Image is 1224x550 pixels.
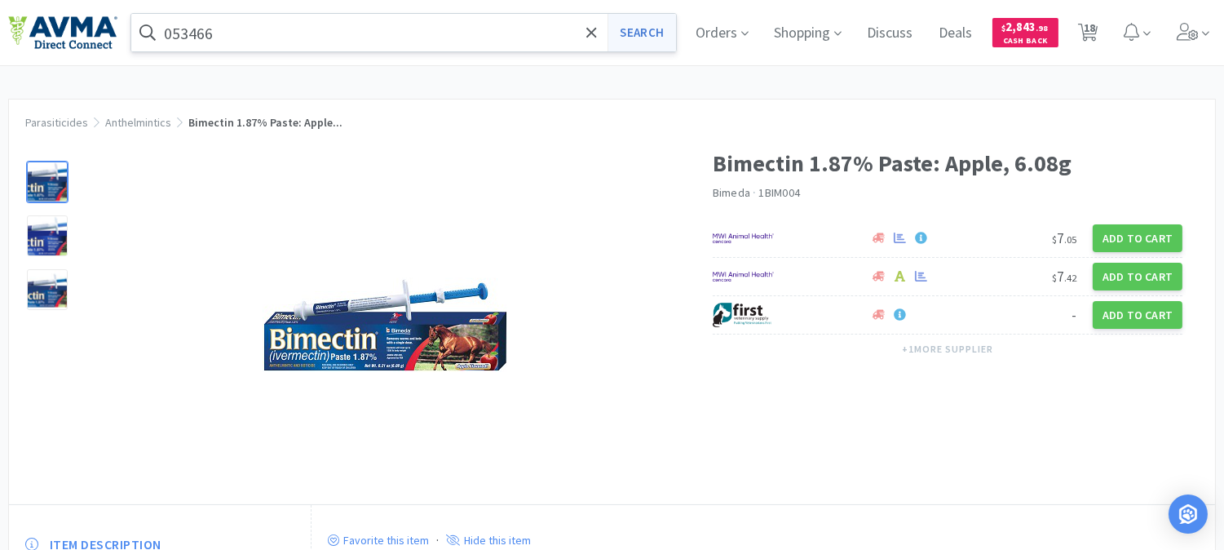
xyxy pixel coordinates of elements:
span: - [1072,305,1076,324]
h1: Bimectin 1.87% Paste: Apple, 6.08g [713,145,1182,182]
span: . 42 [1064,272,1076,284]
a: Deals [933,26,979,41]
a: Discuss [861,26,920,41]
button: Add to Cart [1093,301,1182,329]
button: Search [608,14,675,51]
span: . 98 [1036,23,1049,33]
span: 7 [1052,228,1076,247]
a: Bimeda [713,185,751,200]
a: 18 [1072,28,1105,42]
span: · [753,185,756,200]
button: Add to Cart [1093,224,1182,252]
img: f6b2451649754179b5b4e0c70c3f7cb0_2.png [713,226,774,251]
span: . 05 [1064,233,1076,246]
button: Add to Cart [1093,263,1182,291]
a: Anthelmintics [105,115,171,130]
span: $ [1052,233,1057,246]
span: 7 [1052,267,1076,286]
span: $ [1052,272,1057,284]
img: 91e3f0d4a2094aacba86fdc5c2f91bb6_136306.jpeg [263,278,507,372]
p: Favorite this item [339,533,429,548]
p: Hide this item [460,533,531,548]
span: Bimectin 1.87% Paste: Apple... [188,115,342,130]
span: 1BIM004 [759,185,801,200]
span: $ [1002,23,1006,33]
div: Open Intercom Messenger [1169,495,1208,534]
input: Search by item, sku, manufacturer, ingredient, size... [131,14,676,51]
a: $2,843.98Cash Back [992,11,1058,55]
span: Cash Back [1002,37,1049,47]
img: f6b2451649754179b5b4e0c70c3f7cb0_2.png [713,264,774,289]
img: e4e33dab9f054f5782a47901c742baa9_102.png [8,16,117,50]
a: Parasiticides [25,115,88,130]
span: 2,843 [1002,19,1049,34]
button: +1more supplier [894,338,1001,361]
img: 67d67680309e4a0bb49a5ff0391dcc42_6.png [713,303,774,327]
